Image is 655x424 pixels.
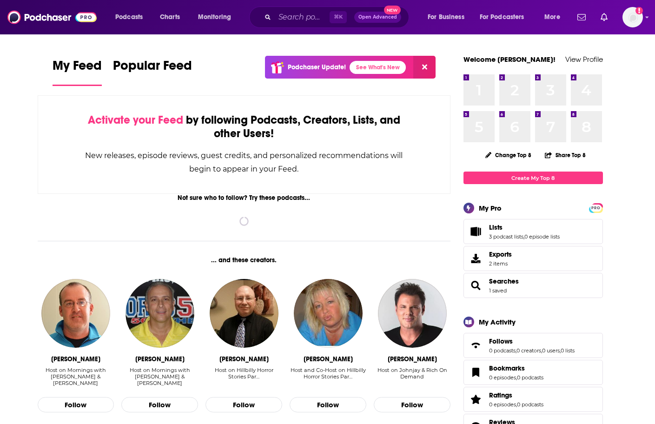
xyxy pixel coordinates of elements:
[463,246,603,271] a: Exports
[290,367,366,380] div: Host and Co-Host on Hillbilly Horror Stories Par…
[38,397,114,413] button: Follow
[378,279,447,348] a: Johnjay Van Es
[374,367,450,387] div: Host on Johnjay & Rich On Demand
[463,219,603,244] span: Lists
[85,149,404,176] div: New releases, episode reviews, guest credits, and personalized recommendations will begin to appe...
[574,9,589,25] a: Show notifications dropdown
[489,391,543,399] a: Ratings
[467,225,485,238] a: Lists
[463,360,603,385] span: Bookmarks
[205,397,282,413] button: Follow
[374,397,450,413] button: Follow
[192,10,243,25] button: open menu
[489,347,516,354] a: 0 podcasts
[330,11,347,23] span: ⌘ K
[38,367,114,387] div: Host on Mornings with Greg & Eli
[304,355,353,363] div: Tracy Paulley
[542,347,560,354] a: 0 users
[275,10,330,25] input: Search podcasts, credits, & more...
[126,279,194,348] img: Greg Gaston
[489,277,519,285] a: Searches
[121,397,198,413] button: Follow
[516,374,517,381] span: ,
[463,172,603,184] a: Create My Top 8
[88,113,183,127] span: Activate your Feed
[480,149,537,161] button: Change Top 8
[489,223,560,232] a: Lists
[516,401,517,408] span: ,
[53,58,102,86] a: My Feed
[467,252,485,265] span: Exports
[358,15,397,20] span: Open Advanced
[290,397,366,413] button: Follow
[288,63,346,71] p: Podchaser Update!
[121,367,198,387] div: Host on Mornings with Greg & Eli
[516,347,541,354] a: 0 creators
[290,367,366,387] div: Host and Co-Host on Hillbilly Horror Stories Par…
[135,355,185,363] div: Greg Gaston
[205,367,282,387] div: Host on Hillbilly Horror Stories Par…
[354,12,401,23] button: Open AdvancedNew
[489,401,516,408] a: 0 episodes
[517,401,543,408] a: 0 podcasts
[109,10,155,25] button: open menu
[205,367,282,380] div: Host on Hillbilly Horror Stories Par…
[160,11,180,24] span: Charts
[51,355,100,363] div: Eli Savoie
[428,11,464,24] span: For Business
[489,337,575,345] a: Follows
[210,279,278,348] img: Jerry Paulley
[121,367,198,386] div: Host on Mornings with [PERSON_NAME] & [PERSON_NAME]
[41,279,110,348] img: Eli Savoie
[463,55,556,64] a: Welcome [PERSON_NAME]!
[463,273,603,298] span: Searches
[565,55,603,64] a: View Profile
[350,61,406,74] a: See What's New
[479,318,516,326] div: My Activity
[544,11,560,24] span: More
[38,194,451,202] div: Not sure who to follow? Try these podcasts...
[489,374,516,381] a: 0 episodes
[489,233,523,240] a: 3 podcast lists
[479,204,502,212] div: My Pro
[590,204,602,211] a: PRO
[489,260,512,267] span: 2 items
[467,393,485,406] a: Ratings
[560,347,561,354] span: ,
[38,256,451,264] div: ... and these creators.
[489,391,512,399] span: Ratings
[388,355,437,363] div: Johnjay Van Es
[561,347,575,354] a: 0 lists
[538,10,572,25] button: open menu
[489,337,513,345] span: Follows
[622,7,643,27] button: Show profile menu
[115,11,143,24] span: Podcasts
[489,364,525,372] span: Bookmarks
[517,374,543,381] a: 0 podcasts
[489,287,507,294] a: 1 saved
[38,367,114,386] div: Host on Mornings with [PERSON_NAME] & [PERSON_NAME]
[463,387,603,412] span: Ratings
[198,11,231,24] span: Monitoring
[489,223,503,232] span: Lists
[544,146,586,164] button: Share Top 8
[489,250,512,258] span: Exports
[7,8,97,26] img: Podchaser - Follow, Share and Rate Podcasts
[294,279,363,348] img: Tracy Paulley
[474,10,538,25] button: open menu
[467,366,485,379] a: Bookmarks
[489,364,543,372] a: Bookmarks
[516,347,516,354] span: ,
[467,279,485,292] a: Searches
[480,11,524,24] span: For Podcasters
[384,6,401,14] span: New
[597,9,611,25] a: Show notifications dropdown
[85,113,404,140] div: by following Podcasts, Creators, Lists, and other Users!
[467,339,485,352] a: Follows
